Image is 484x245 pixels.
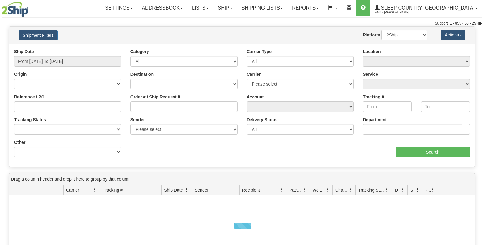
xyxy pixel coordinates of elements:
span: Recipient [242,187,260,193]
a: Shipping lists [237,0,287,16]
label: Account [247,94,264,100]
span: Sender [195,187,208,193]
label: Ship Date [14,48,34,55]
label: Destination [130,71,154,77]
a: Sender filter column settings [229,185,239,195]
label: Order # / Ship Request # [130,94,180,100]
a: Packages filter column settings [299,185,310,195]
input: Search [396,147,470,157]
div: grid grouping header [9,173,475,185]
iframe: chat widget [470,91,483,154]
label: Location [363,48,381,55]
a: Settings [100,0,137,16]
a: Delivery Status filter column settings [397,185,407,195]
label: Origin [14,71,27,77]
input: From [363,101,412,112]
label: Category [130,48,149,55]
a: Ship [213,0,237,16]
img: logo2044.jpg [2,2,28,17]
span: Pickup Status [426,187,431,193]
span: 2044 / [PERSON_NAME] [375,10,421,16]
a: Pickup Status filter column settings [428,185,438,195]
label: Platform [363,32,380,38]
span: Delivery Status [395,187,400,193]
a: Carrier filter column settings [90,185,100,195]
div: Support: 1 - 855 - 55 - 2SHIP [2,21,482,26]
span: Tracking Status [358,187,385,193]
a: Charge filter column settings [345,185,355,195]
span: Shipment Issues [410,187,415,193]
a: Recipient filter column settings [276,185,287,195]
button: Actions [441,30,465,40]
label: Tracking # [363,94,384,100]
a: Weight filter column settings [322,185,332,195]
span: Charge [335,187,348,193]
span: Weight [312,187,325,193]
a: Sleep Country [GEOGRAPHIC_DATA] 2044 / [PERSON_NAME] [370,0,482,16]
label: Service [363,71,378,77]
label: Carrier Type [247,48,272,55]
a: Lists [187,0,213,16]
button: Shipment Filters [19,30,58,40]
a: Ship Date filter column settings [182,185,192,195]
a: Addressbook [137,0,187,16]
label: Other [14,139,25,145]
label: Carrier [247,71,261,77]
a: Tracking Status filter column settings [382,185,392,195]
span: Tracking # [103,187,123,193]
span: Carrier [66,187,79,193]
input: To [421,101,470,112]
a: Tracking # filter column settings [151,185,161,195]
label: Reference / PO [14,94,45,100]
label: Tracking Status [14,117,46,123]
label: Delivery Status [247,117,278,123]
span: Packages [289,187,302,193]
label: Department [363,117,387,123]
a: Reports [287,0,323,16]
span: Sleep Country [GEOGRAPHIC_DATA] [380,5,475,10]
label: Sender [130,117,145,123]
span: Ship Date [164,187,183,193]
a: Shipment Issues filter column settings [412,185,423,195]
